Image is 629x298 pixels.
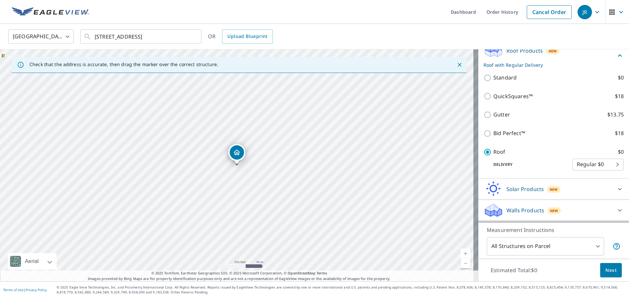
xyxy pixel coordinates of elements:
[527,5,572,19] a: Cancel Order
[29,61,218,67] p: Check that the address is accurate, then drag the marker over the correct structure.
[549,48,557,54] span: New
[208,29,273,44] div: OR
[3,288,47,292] p: |
[487,226,620,234] p: Measurement Instructions
[493,148,505,156] p: Roof
[600,263,622,278] button: Next
[95,27,188,46] input: Search by address or latitude-longitude
[23,253,41,270] div: Aerial
[461,249,470,258] a: Current Level 17, Zoom In
[484,181,624,197] div: Solar ProductsNew
[605,266,617,274] span: Next
[493,129,525,137] p: Bid Perfect™
[484,162,572,167] p: Delivery
[484,61,616,68] p: Roof with Regular Delivery
[3,288,24,292] a: Terms of Use
[493,111,510,119] p: Gutter
[613,242,620,250] span: Your report will include each building or structure inside the parcel boundary. In some cases, du...
[57,285,626,295] p: © 2025 Eagle View Technologies, Inc. and Pictometry International Corp. All Rights Reserved. Repo...
[455,61,464,69] button: Close
[487,237,604,255] div: All Structures on Parcel
[506,185,544,193] p: Solar Products
[550,187,558,192] span: New
[151,271,327,276] span: © 2025 TomTom, Earthstar Geographics SIO, © 2025 Microsoft Corporation, ©
[484,202,624,218] div: Walls ProductsNew
[607,111,624,119] p: $13.75
[227,32,267,41] span: Upload Blueprint
[506,206,544,214] p: Walls Products
[572,155,624,174] div: Regular $0
[615,92,624,100] p: $18
[618,74,624,82] p: $0
[26,288,47,292] a: Privacy Policy
[618,148,624,156] p: $0
[486,263,543,277] p: Estimated Total: $0
[550,208,558,213] span: New
[316,271,327,275] a: Terms
[288,271,315,275] a: OpenStreetMap
[506,47,543,55] p: Roof Products
[8,253,57,270] div: Aerial
[461,258,470,268] a: Current Level 17, Zoom Out
[222,29,273,44] a: Upload Blueprint
[484,43,624,68] div: Roof ProductsNewRoof with Regular Delivery
[615,129,624,137] p: $18
[493,74,517,82] p: Standard
[493,92,533,100] p: QuickSquares™
[8,27,74,46] div: [GEOGRAPHIC_DATA]
[578,5,592,19] div: JR
[228,144,245,164] div: Dropped pin, building 1, Residential property, 12708 E Cherry Creek Ct Wichita, KS 67207
[12,7,89,17] img: EV Logo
